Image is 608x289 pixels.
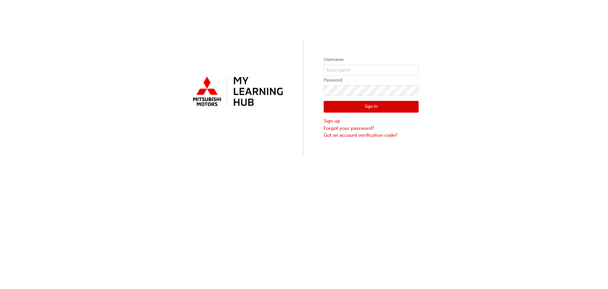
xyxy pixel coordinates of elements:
label: Password [324,76,419,84]
a: Forgot your password? [324,125,419,132]
a: Got an account verification code? [324,132,419,139]
label: Username [324,56,419,63]
button: Sign In [324,101,419,113]
img: mmal [189,74,284,110]
input: Username [324,65,419,76]
a: Sign up [324,117,419,125]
